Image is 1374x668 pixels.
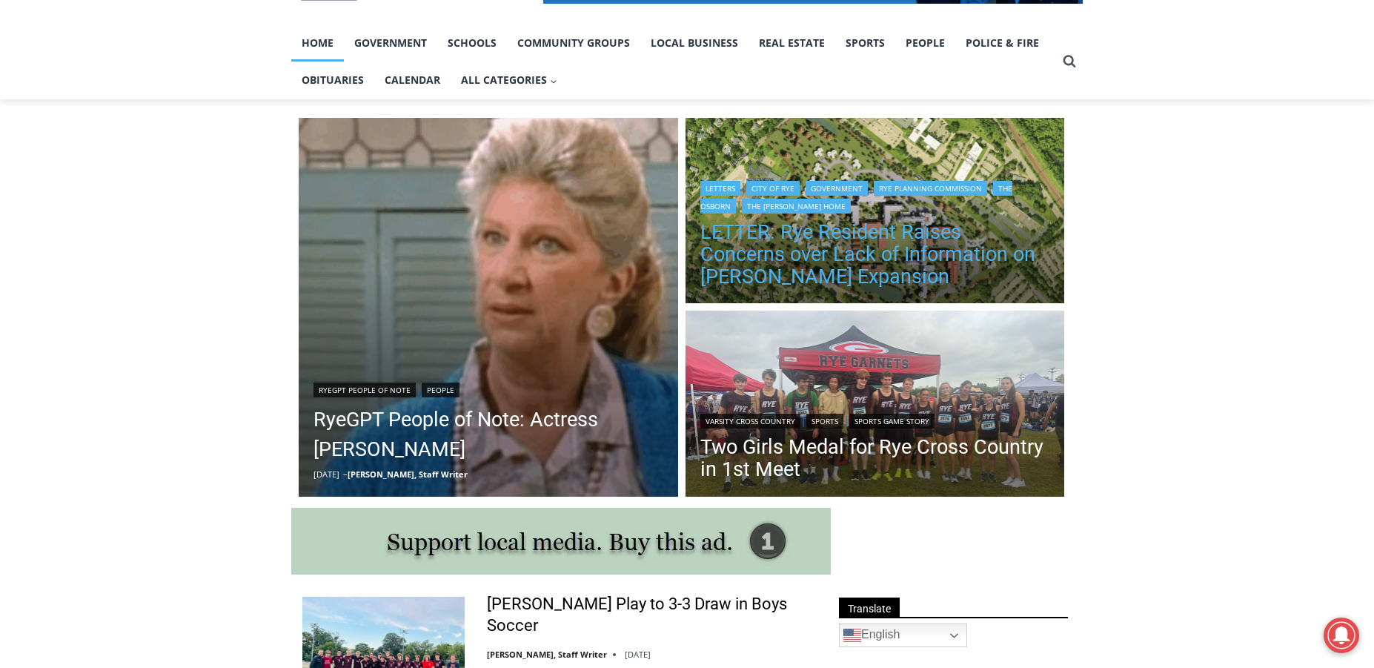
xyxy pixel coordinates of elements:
a: RyeGPT People of Note [313,383,416,397]
a: Government [806,181,868,196]
a: Schools [437,24,507,62]
span: Intern @ [DOMAIN_NAME] [388,148,687,181]
a: Sports [835,24,895,62]
img: (PHOTO: The Rye Varsity Cross Country team after their first meet on Saturday, September 6, 2025.... [686,311,1065,500]
a: Police & Fire [955,24,1049,62]
button: Child menu of All Categories [451,62,568,99]
a: Varsity Cross Country [700,414,800,429]
a: Government [344,24,437,62]
span: Translate [839,598,900,618]
a: People [422,383,459,397]
div: "I learned about the history of a place I’d honestly never considered even as a resident of [GEOG... [374,1,700,144]
span: Open Tues. - Sun. [PHONE_NUMBER] [4,153,145,209]
a: Calendar [374,62,451,99]
img: (PHOTO: Sheridan in an episode of ALF. Public Domain.) [299,118,678,497]
a: [PERSON_NAME], Staff Writer [348,469,468,480]
div: | | [700,411,1050,429]
a: Community Groups [507,24,640,62]
a: Letters [700,181,740,196]
a: [PERSON_NAME], Staff Writer [487,649,607,660]
time: [DATE] [313,469,339,480]
div: | [313,380,663,397]
a: Rye Planning Commission [874,181,987,196]
a: Open Tues. - Sun. [PHONE_NUMBER] [1,149,149,185]
a: City of Rye [746,181,800,196]
a: [PERSON_NAME] Play to 3-3 Draw in Boys Soccer [487,594,812,636]
a: Home [291,24,344,62]
img: (PHOTO: Illustrative plan of The Osborn's proposed site plan from the July 10, 2025 planning comm... [686,118,1065,308]
a: Read More RyeGPT People of Note: Actress Liz Sheridan [299,118,678,497]
img: en [843,626,861,644]
a: Intern @ [DOMAIN_NAME] [356,144,718,185]
time: [DATE] [625,649,651,660]
nav: Primary Navigation [291,24,1056,99]
img: support local media, buy this ad [291,508,831,575]
a: Read More Two Girls Medal for Rye Cross Country in 1st Meet [686,311,1065,500]
a: English [839,624,967,647]
div: Located at [STREET_ADDRESS][PERSON_NAME] [153,93,218,177]
a: Sports Game Story [849,414,935,429]
a: Read More LETTER: Rye Resident Raises Concerns over Lack of Information on Osborn Expansion [686,118,1065,308]
a: Local Business [640,24,749,62]
a: People [895,24,955,62]
a: Two Girls Medal for Rye Cross Country in 1st Meet [700,436,1050,480]
div: | | | | | [700,178,1050,214]
a: Sports [806,414,843,429]
a: Real Estate [749,24,835,62]
a: Obituaries [291,62,374,99]
a: RyeGPT People of Note: Actress [PERSON_NAME] [313,405,663,464]
span: – [343,469,348,480]
a: The [PERSON_NAME] Home [742,199,851,214]
a: LETTER: Rye Resident Raises Concerns over Lack of Information on [PERSON_NAME] Expansion [700,221,1050,288]
button: View Search Form [1056,48,1083,75]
